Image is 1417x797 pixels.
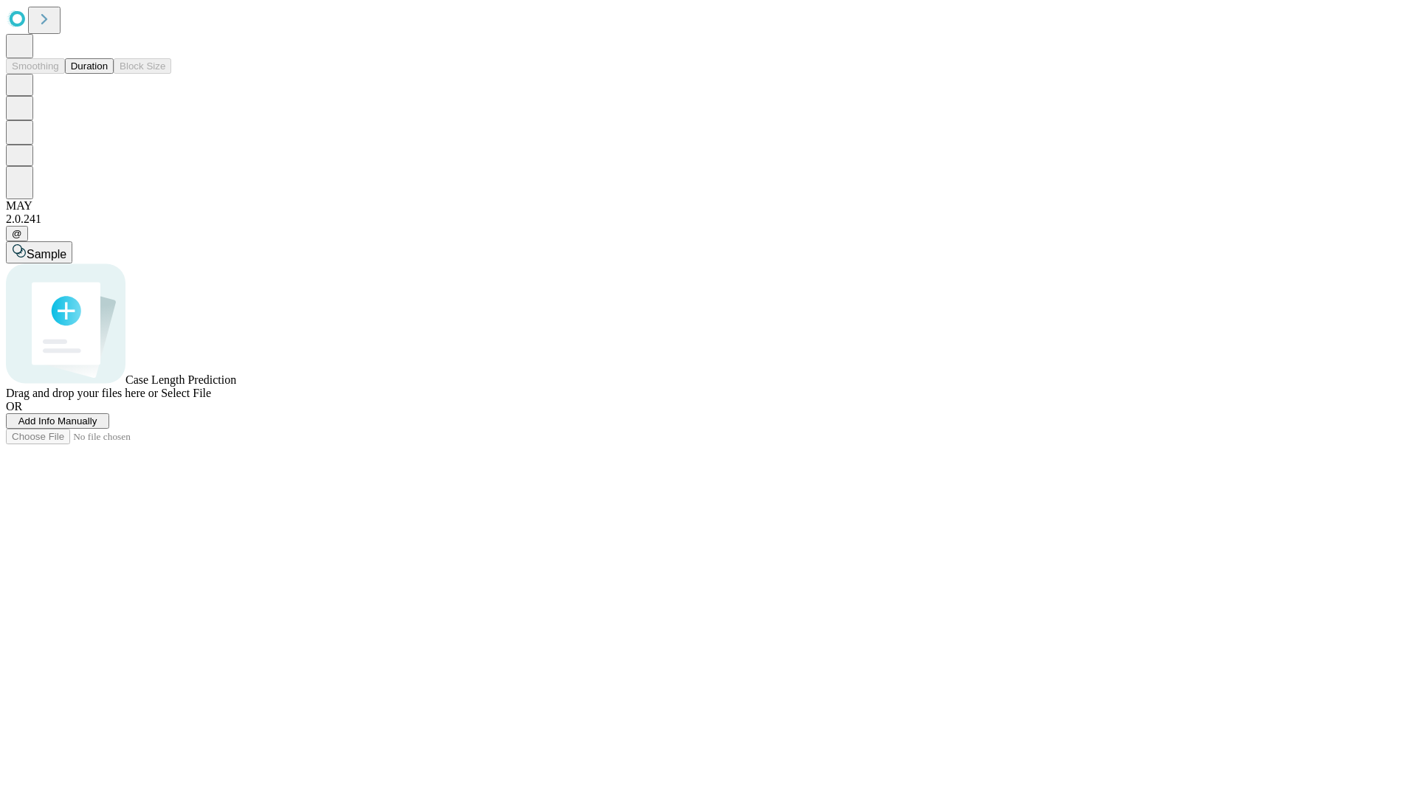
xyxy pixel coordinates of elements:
[12,228,22,239] span: @
[125,373,236,386] span: Case Length Prediction
[6,226,28,241] button: @
[114,58,171,74] button: Block Size
[65,58,114,74] button: Duration
[6,199,1411,213] div: MAY
[6,400,22,413] span: OR
[27,248,66,261] span: Sample
[6,241,72,263] button: Sample
[6,387,158,399] span: Drag and drop your files here or
[6,213,1411,226] div: 2.0.241
[6,58,65,74] button: Smoothing
[6,413,109,429] button: Add Info Manually
[161,387,211,399] span: Select File
[18,415,97,427] span: Add Info Manually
